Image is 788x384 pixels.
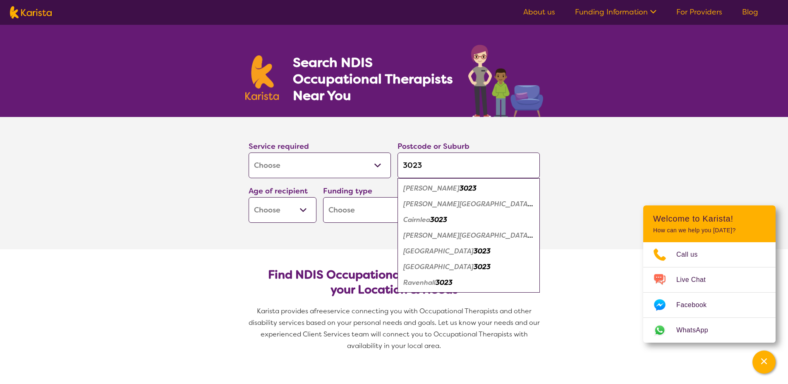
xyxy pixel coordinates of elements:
em: [GEOGRAPHIC_DATA] [403,247,474,255]
a: About us [523,7,555,17]
span: Call us [676,248,708,261]
div: Channel Menu [643,205,776,343]
em: Cairnlea [403,215,430,224]
div: Burnside 3023 [402,181,536,196]
a: For Providers [676,7,722,17]
em: 3023 [474,262,491,271]
em: 3023 [436,278,453,287]
em: [PERSON_NAME] [403,184,460,193]
div: Deer Park North 3023 [402,259,536,275]
div: Deer Park 3023 [402,243,536,259]
div: Cairnlea 3023 [402,212,536,228]
span: free [314,307,327,315]
label: Service required [249,141,309,151]
div: Burnside Heights 3023 [402,196,536,212]
label: Postcode or Suburb [398,141,469,151]
em: [PERSON_NAME][GEOGRAPHIC_DATA] [403,231,533,240]
em: 3023 [430,215,447,224]
em: [PERSON_NAME][GEOGRAPHIC_DATA] [403,200,533,208]
div: Ravenhall 3023 [402,275,536,291]
img: Karista logo [245,55,279,100]
ul: Choose channel [643,242,776,343]
img: Karista logo [10,6,52,19]
span: service connecting you with Occupational Therapists and other disability services based on your p... [249,307,541,350]
span: Facebook [676,299,716,311]
em: Ravenhall [403,278,436,287]
a: Blog [742,7,758,17]
em: [GEOGRAPHIC_DATA] [403,262,474,271]
div: Caroline Springs 3023 [402,228,536,243]
a: Web link opens in a new tab. [643,318,776,343]
h1: Search NDIS Occupational Therapists Near You [293,54,454,104]
label: Age of recipient [249,186,308,196]
label: Funding type [323,186,372,196]
img: occupational-therapy [468,45,543,117]
span: WhatsApp [676,324,718,336]
button: Channel Menu [752,351,776,374]
span: Karista provides a [257,307,314,315]
a: Funding Information [575,7,656,17]
h2: Welcome to Karista! [653,214,766,224]
p: How can we help you [DATE]? [653,227,766,234]
em: 3023 [460,184,477,193]
span: Live Chat [676,274,716,286]
h2: Find NDIS Occupational Therapists based on your Location & Needs [255,267,533,297]
input: Type [398,153,540,178]
em: 3023 [474,247,491,255]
